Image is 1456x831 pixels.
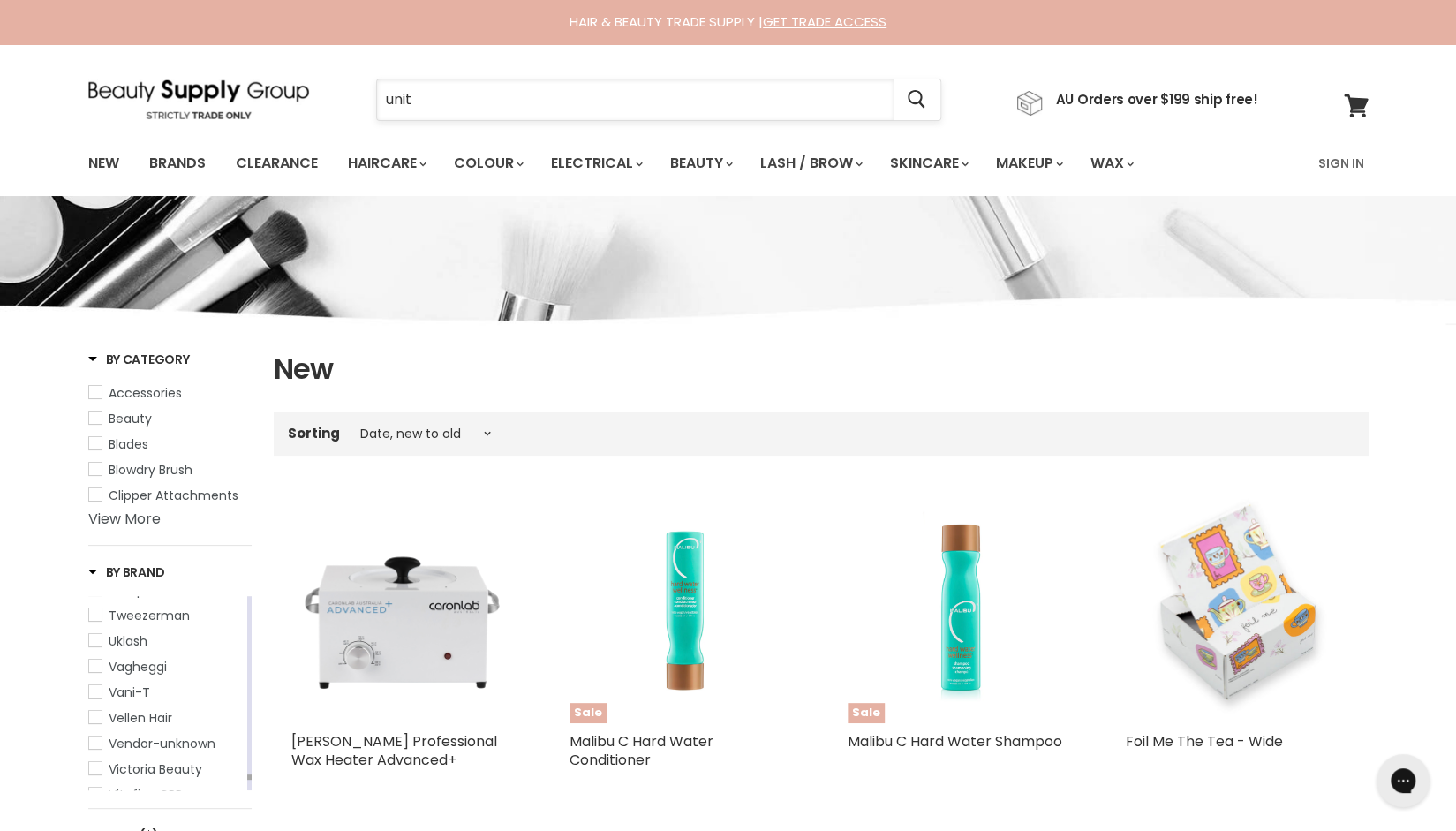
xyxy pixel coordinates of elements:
[615,498,749,723] img: Malibu C Hard Water Conditioner
[109,658,167,676] span: Vagheggi
[335,145,437,182] a: Haircare
[570,498,795,723] a: Malibu C Hard Water Conditioner Malibu C Hard Water Conditioner Sale
[88,563,165,581] h3: By Brand
[109,607,190,624] span: Tweezerman
[441,145,534,182] a: Colour
[747,145,873,182] a: Lash / Brow
[763,12,886,31] a: GET TRADE ACCESS
[88,351,190,368] h3: By Category
[109,735,215,752] span: Vendor-unknown
[1126,731,1283,752] a: Foil Me The Tea - Wide
[88,606,244,625] a: Tweezerman
[894,498,1027,723] img: Malibu C Hard Water Shampoo
[66,138,1391,189] nav: Main
[88,785,244,805] a: Vitafive CPR
[88,683,244,702] a: Vani-T
[223,145,331,182] a: Clearance
[109,786,183,804] span: Vitafive CPR
[1126,498,1351,723] img: Foil Me The Tea - Wide
[75,138,1228,189] ul: Main menu
[88,759,244,779] a: Victoria Beauty
[848,498,1073,723] a: Malibu C Hard Water Shampoo Malibu C Hard Water Shampoo Sale
[109,709,172,727] span: Vellen Hair
[377,79,894,120] input: Search
[88,383,252,403] a: Accessories
[291,498,517,723] img: Caron Professional Wax Heater Advanced+
[288,426,340,441] label: Sorting
[570,731,713,770] a: Malibu C Hard Water Conditioner
[1308,145,1375,182] a: Sign In
[538,145,653,182] a: Electrical
[109,684,150,701] span: Vani-T
[88,486,252,505] a: Clipper Attachments
[291,731,497,770] a: [PERSON_NAME] Professional Wax Heater Advanced+
[109,410,152,427] span: Beauty
[88,734,244,753] a: Vendor-unknown
[88,631,244,651] a: Uklash
[88,708,244,728] a: Vellen Hair
[88,509,161,529] a: View More
[88,434,252,454] a: Blades
[376,79,941,121] form: Product
[848,703,885,723] span: Sale
[894,79,940,120] button: Search
[109,384,182,402] span: Accessories
[66,13,1391,31] div: HAIR & BEAUTY TRADE SUPPLY |
[848,731,1062,752] a: Malibu C Hard Water Shampoo
[291,498,517,723] a: Caron Professional Wax Heater Advanced+ Caron Professional Wax Heater Advanced+
[88,409,252,428] a: Beauty
[570,703,607,723] span: Sale
[109,461,192,479] span: Blowdry Brush
[109,435,148,453] span: Blades
[1077,145,1144,182] a: Wax
[983,145,1074,182] a: Makeup
[109,632,147,650] span: Uklash
[657,145,743,182] a: Beauty
[274,351,1369,388] h1: New
[136,145,219,182] a: Brands
[109,487,238,504] span: Clipper Attachments
[75,145,132,182] a: New
[1126,498,1351,723] a: Foil Me The Tea - Wide Foil Me The Tea - Wide
[109,760,202,778] span: Victoria Beauty
[88,657,244,676] a: Vagheggi
[1368,748,1438,813] iframe: Gorgias live chat messenger
[877,145,979,182] a: Skincare
[88,460,252,480] a: Blowdry Brush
